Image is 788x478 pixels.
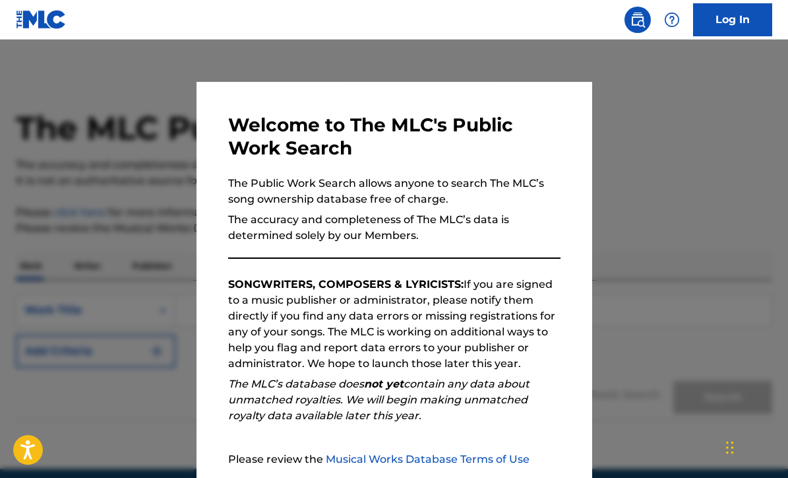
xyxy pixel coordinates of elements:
div: Help [659,7,685,33]
p: The accuracy and completeness of The MLC’s data is determined solely by our Members. [228,212,561,244]
img: search [630,12,646,28]
strong: SONGWRITERS, COMPOSERS & LYRICISTS: [228,278,464,290]
a: Log In [693,3,772,36]
a: Public Search [624,7,651,33]
p: If you are signed to a music publisher or administrator, please notify them directly if you find ... [228,277,561,372]
a: Musical Works Database Terms of Use [326,453,530,465]
img: help [664,12,680,28]
img: MLC Logo [16,10,67,29]
p: The Public Work Search allows anyone to search The MLC’s song ownership database free of charge. [228,176,561,207]
em: The MLC’s database does contain any data about unmatched royalties. We will begin making unmatche... [228,378,530,422]
strong: not yet [364,378,404,390]
p: Please review the [228,452,561,467]
div: Drag [726,428,734,467]
h3: Welcome to The MLC's Public Work Search [228,114,561,160]
iframe: Chat Widget [722,415,788,478]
